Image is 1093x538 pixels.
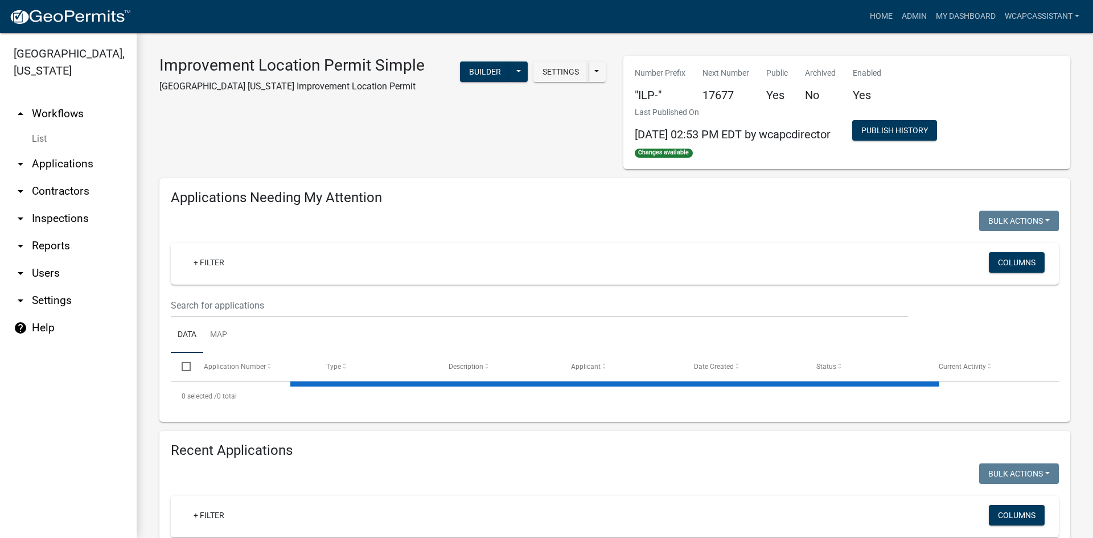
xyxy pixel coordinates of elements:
[931,6,1000,27] a: My Dashboard
[805,67,836,79] p: Archived
[171,382,1059,410] div: 0 total
[14,184,27,198] i: arrow_drop_down
[989,252,1045,273] button: Columns
[192,353,315,380] datatable-header-cell: Application Number
[853,88,881,102] h5: Yes
[979,211,1059,231] button: Bulk Actions
[635,149,693,158] span: Changes available
[806,353,928,380] datatable-header-cell: Status
[171,190,1059,206] h4: Applications Needing My Attention
[702,67,749,79] p: Next Number
[852,120,937,141] button: Publish History
[571,363,601,371] span: Applicant
[766,67,788,79] p: Public
[979,463,1059,484] button: Bulk Actions
[449,363,483,371] span: Description
[159,56,425,75] h3: Improvement Location Permit Simple
[14,321,27,335] i: help
[702,88,749,102] h5: 17677
[897,6,931,27] a: Admin
[171,442,1059,459] h4: Recent Applications
[989,505,1045,525] button: Columns
[315,353,438,380] datatable-header-cell: Type
[204,363,266,371] span: Application Number
[184,505,233,525] a: + Filter
[1000,6,1084,27] a: wcapcassistant
[438,353,560,380] datatable-header-cell: Description
[635,88,685,102] h5: "ILP-"
[766,88,788,102] h5: Yes
[635,128,831,141] span: [DATE] 02:53 PM EDT by wcapcdirector
[159,80,425,93] p: [GEOGRAPHIC_DATA] [US_STATE] Improvement Location Permit
[14,107,27,121] i: arrow_drop_up
[182,392,217,400] span: 0 selected /
[635,106,831,118] p: Last Published On
[533,61,588,82] button: Settings
[939,363,986,371] span: Current Activity
[203,317,234,354] a: Map
[171,353,192,380] datatable-header-cell: Select
[853,67,881,79] p: Enabled
[816,363,836,371] span: Status
[852,127,937,136] wm-modal-confirm: Workflow Publish History
[14,157,27,171] i: arrow_drop_down
[326,363,341,371] span: Type
[14,239,27,253] i: arrow_drop_down
[560,353,683,380] datatable-header-cell: Applicant
[14,266,27,280] i: arrow_drop_down
[14,294,27,307] i: arrow_drop_down
[635,67,685,79] p: Number Prefix
[184,252,233,273] a: + Filter
[171,294,908,317] input: Search for applications
[805,88,836,102] h5: No
[694,363,734,371] span: Date Created
[683,353,805,380] datatable-header-cell: Date Created
[928,353,1050,380] datatable-header-cell: Current Activity
[171,317,203,354] a: Data
[865,6,897,27] a: Home
[14,212,27,225] i: arrow_drop_down
[460,61,510,82] button: Builder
